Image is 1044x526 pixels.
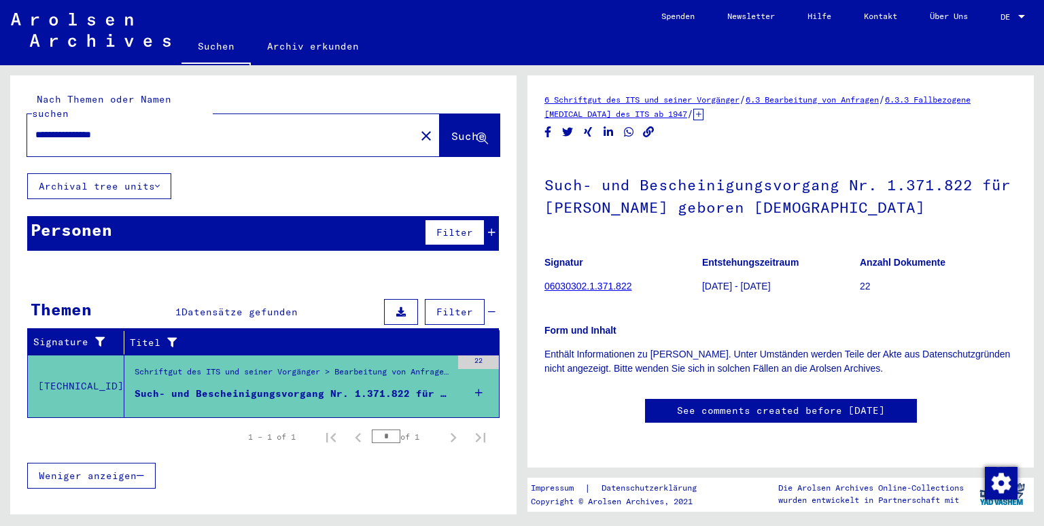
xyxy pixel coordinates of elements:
button: Clear [413,122,440,149]
button: Share on Facebook [541,124,555,141]
button: Last page [467,423,494,451]
a: Impressum [531,481,585,495]
mat-icon: close [418,128,434,144]
a: Datenschutzerklärung [591,481,713,495]
a: 6.3 Bearbeitung von Anfragen [746,94,879,105]
button: Filter [425,220,485,245]
a: Archiv erkunden [251,30,375,63]
span: Filter [436,226,473,239]
button: Previous page [345,423,372,451]
button: Archival tree units [27,173,171,199]
b: Entstehungszeitraum [702,257,799,268]
div: Such- und Bescheinigungsvorgang Nr. 1.371.822 für [PERSON_NAME] geboren [DEMOGRAPHIC_DATA] [135,387,451,401]
span: 1 [175,306,181,318]
button: Share on LinkedIn [602,124,616,141]
b: Form und Inhalt [544,325,616,336]
mat-label: Nach Themen oder Namen suchen [32,93,171,120]
button: Next page [440,423,467,451]
button: First page [317,423,345,451]
span: Weniger anzeigen [39,470,137,482]
img: yv_logo.png [977,477,1028,511]
td: [TECHNICAL_ID] [28,355,124,417]
button: Share on WhatsApp [622,124,636,141]
div: Personen [31,217,112,242]
button: Share on Xing [581,124,595,141]
b: Anzahl Dokumente [860,257,945,268]
p: wurden entwickelt in Partnerschaft mit [778,494,964,506]
span: Suche [451,129,485,143]
p: Die Arolsen Archives Online-Collections [778,482,964,494]
a: Suchen [181,30,251,65]
span: Datensätze gefunden [181,306,298,318]
p: [DATE] - [DATE] [702,279,859,294]
div: of 1 [372,430,440,443]
div: Themen [31,297,92,321]
div: Schriftgut des ITS und seiner Vorgänger > Bearbeitung von Anfragen > Fallbezogene [MEDICAL_DATA] ... [135,366,451,385]
img: Zustimmung ändern [985,467,1017,499]
button: Share on Twitter [561,124,575,141]
p: 22 [860,279,1017,294]
div: 22 [458,355,499,369]
b: Signatur [544,257,583,268]
span: / [739,93,746,105]
p: Copyright © Arolsen Archives, 2021 [531,495,713,508]
button: Weniger anzeigen [27,463,156,489]
p: Enthält Informationen zu [PERSON_NAME]. Unter Umständen werden Teile der Akte aus Datenschutzgrün... [544,347,1017,376]
span: Filter [436,306,473,318]
span: / [879,93,885,105]
button: Suche [440,114,500,156]
div: | [531,481,713,495]
a: See comments created before [DATE] [677,404,885,418]
img: Arolsen_neg.svg [11,13,171,47]
span: DE [1000,12,1015,22]
div: Titel [130,336,472,350]
div: Titel [130,332,486,353]
div: Signature [33,332,127,353]
a: 6 Schriftgut des ITS und seiner Vorgänger [544,94,739,105]
div: Signature [33,335,114,349]
h1: Such- und Bescheinigungsvorgang Nr. 1.371.822 für [PERSON_NAME] geboren [DEMOGRAPHIC_DATA] [544,154,1017,236]
div: 1 – 1 of 1 [248,431,296,443]
button: Filter [425,299,485,325]
span: / [687,107,693,120]
button: Copy link [642,124,656,141]
a: 06030302.1.371.822 [544,281,631,292]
